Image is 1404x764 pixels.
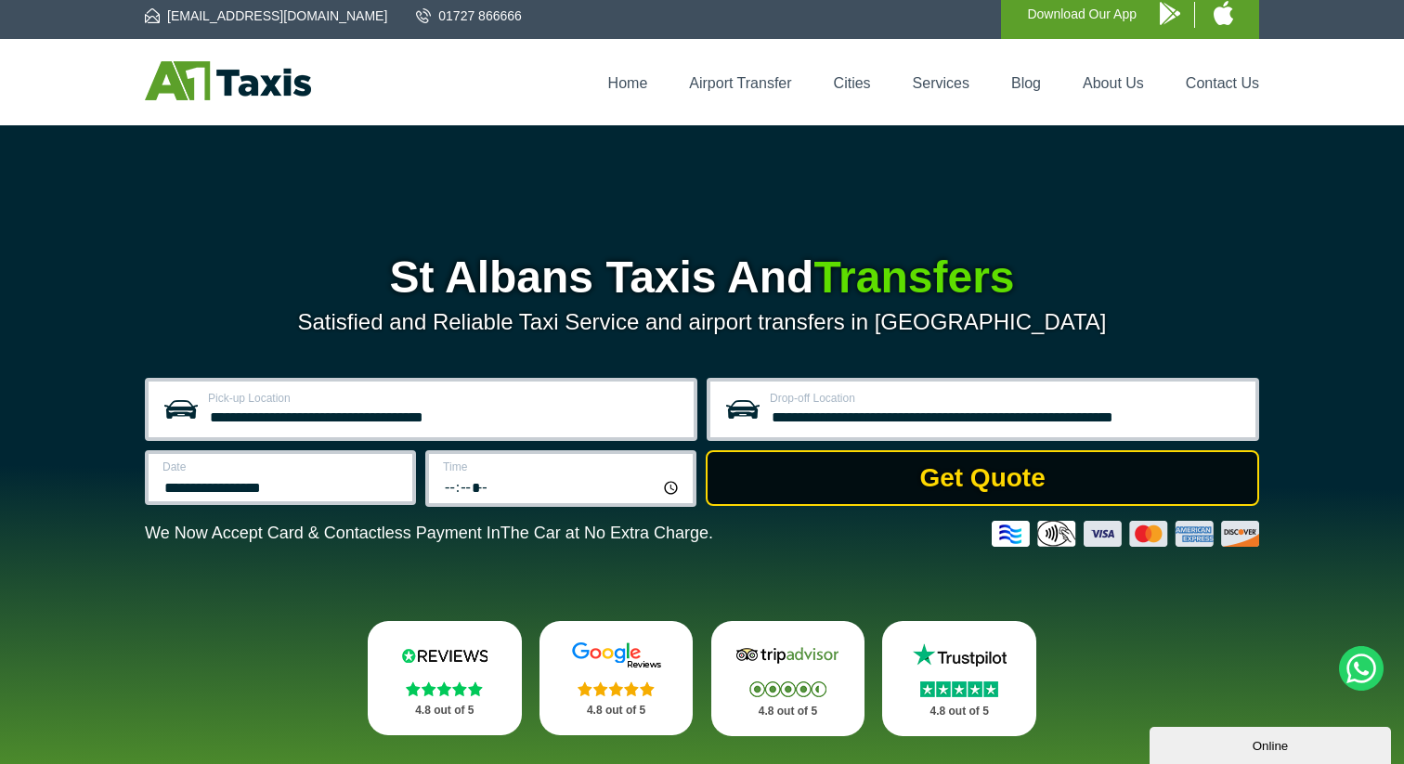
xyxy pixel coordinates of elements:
[388,699,501,722] p: 4.8 out of 5
[903,641,1015,669] img: Trustpilot
[903,700,1016,723] p: 4.8 out of 5
[1011,75,1041,91] a: Blog
[539,621,694,735] a: Google Stars 4.8 out of 5
[834,75,871,91] a: Cities
[749,681,826,697] img: Stars
[732,700,845,723] p: 4.8 out of 5
[732,641,843,669] img: Tripadvisor
[208,393,682,404] label: Pick-up Location
[1186,75,1259,91] a: Contact Us
[920,681,998,697] img: Stars
[813,253,1014,302] span: Transfers
[1083,75,1144,91] a: About Us
[706,450,1259,506] button: Get Quote
[389,641,500,669] img: Reviews.io
[689,75,791,91] a: Airport Transfer
[416,6,522,25] a: 01727 866666
[1214,1,1233,25] img: A1 Taxis iPhone App
[368,621,522,735] a: Reviews.io Stars 4.8 out of 5
[913,75,969,91] a: Services
[500,524,713,542] span: The Car at No Extra Charge.
[1150,723,1395,764] iframe: chat widget
[711,621,865,736] a: Tripadvisor Stars 4.8 out of 5
[406,681,483,696] img: Stars
[145,524,713,543] p: We Now Accept Card & Contactless Payment In
[992,521,1259,547] img: Credit And Debit Cards
[561,641,672,669] img: Google
[608,75,648,91] a: Home
[770,393,1244,404] label: Drop-off Location
[162,461,401,473] label: Date
[145,309,1259,335] p: Satisfied and Reliable Taxi Service and airport transfers in [GEOGRAPHIC_DATA]
[145,6,387,25] a: [EMAIL_ADDRESS][DOMAIN_NAME]
[1027,3,1137,26] p: Download Our App
[145,61,311,100] img: A1 Taxis St Albans LTD
[145,255,1259,300] h1: St Albans Taxis And
[882,621,1036,736] a: Trustpilot Stars 4.8 out of 5
[578,681,655,696] img: Stars
[1160,2,1180,25] img: A1 Taxis Android App
[560,699,673,722] p: 4.8 out of 5
[443,461,682,473] label: Time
